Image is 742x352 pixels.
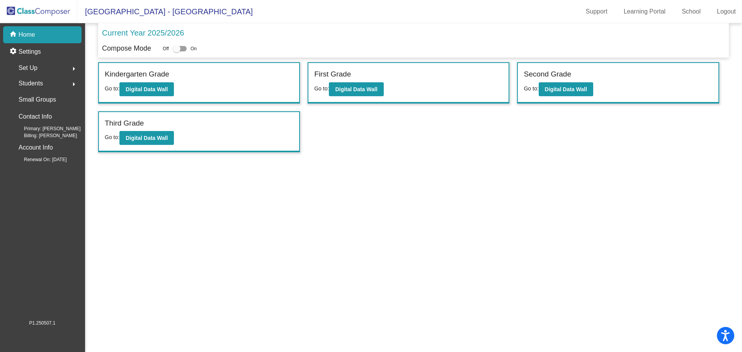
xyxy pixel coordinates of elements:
[329,82,383,96] button: Digital Data Wall
[126,135,168,141] b: Digital Data Wall
[335,86,377,92] b: Digital Data Wall
[19,63,37,73] span: Set Up
[102,27,184,39] p: Current Year 2025/2026
[545,86,587,92] b: Digital Data Wall
[524,85,538,92] span: Go to:
[19,47,41,56] p: Settings
[711,5,742,18] a: Logout
[580,5,614,18] a: Support
[9,47,19,56] mat-icon: settings
[19,30,35,39] p: Home
[19,142,53,153] p: Account Info
[12,156,66,163] span: Renewal On: [DATE]
[77,5,253,18] span: [GEOGRAPHIC_DATA] - [GEOGRAPHIC_DATA]
[105,85,119,92] span: Go to:
[19,111,52,122] p: Contact Info
[126,86,168,92] b: Digital Data Wall
[524,69,571,80] label: Second Grade
[163,45,169,52] span: Off
[539,82,593,96] button: Digital Data Wall
[69,64,78,73] mat-icon: arrow_right
[119,131,174,145] button: Digital Data Wall
[9,30,19,39] mat-icon: home
[314,69,351,80] label: First Grade
[19,94,56,105] p: Small Groups
[191,45,197,52] span: On
[69,80,78,89] mat-icon: arrow_right
[12,125,81,132] span: Primary: [PERSON_NAME]
[105,69,169,80] label: Kindergarten Grade
[105,134,119,140] span: Go to:
[105,118,144,129] label: Third Grade
[102,43,151,54] p: Compose Mode
[19,78,43,89] span: Students
[314,85,329,92] span: Go to:
[12,132,77,139] span: Billing: [PERSON_NAME]
[618,5,672,18] a: Learning Portal
[676,5,707,18] a: School
[119,82,174,96] button: Digital Data Wall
